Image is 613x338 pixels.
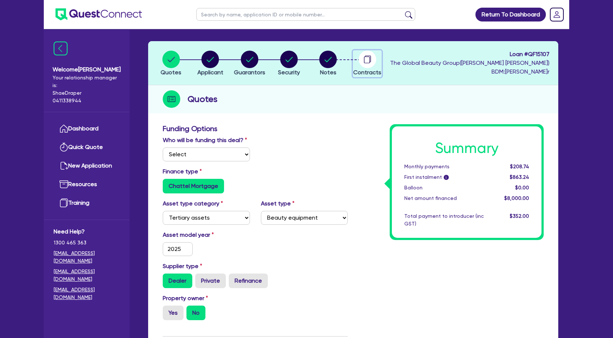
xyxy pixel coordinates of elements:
[157,231,255,239] label: Asset model year
[54,42,68,55] img: icon-menu-close
[444,175,449,180] span: i
[54,268,120,283] a: [EMAIL_ADDRESS][DOMAIN_NAME]
[160,50,182,77] button: Quotes
[510,174,529,180] span: $863.24
[197,50,224,77] button: Applicant
[55,8,142,20] img: quest-connect-logo-blue
[390,67,550,76] span: BDM: [PERSON_NAME]r
[163,306,184,320] label: Yes
[399,173,489,181] div: First instalment
[261,199,294,208] label: Asset type
[53,74,121,105] span: Your relationship manager is: Shae Draper 0411338944
[54,175,120,194] a: Resources
[390,59,550,66] span: The Global Beauty Group ( [PERSON_NAME] [PERSON_NAME] )
[163,294,208,303] label: Property owner
[59,161,68,170] img: new-application
[399,194,489,202] div: Net amount financed
[399,184,489,192] div: Balloon
[54,138,120,157] a: Quick Quote
[234,50,266,77] button: Guarantors
[515,185,529,190] span: $0.00
[186,306,205,320] label: No
[59,199,68,207] img: training
[54,119,120,138] a: Dashboard
[547,5,566,24] a: Dropdown toggle
[54,227,120,236] span: Need Help?
[510,213,529,219] span: $352.00
[399,212,489,228] div: Total payment to introducer (inc GST)
[353,50,382,77] button: Contracts
[278,69,300,76] span: Security
[188,93,217,106] h2: Quotes
[320,69,336,76] span: Notes
[163,179,224,193] label: Chattel Mortgage
[278,50,300,77] button: Security
[161,69,181,76] span: Quotes
[54,249,120,265] a: [EMAIL_ADDRESS][DOMAIN_NAME]
[163,274,192,288] label: Dealer
[404,139,529,157] h1: Summary
[399,163,489,170] div: Monthly payments
[59,143,68,152] img: quick-quote
[163,199,223,208] label: Asset type category
[59,180,68,189] img: resources
[475,8,546,21] a: Return To Dashboard
[196,8,415,21] input: Search by name, application ID or mobile number...
[504,195,529,201] span: $8,000.00
[195,274,226,288] label: Private
[163,124,348,133] h3: Funding Options
[163,136,247,145] label: Who will be funding this deal?
[319,50,337,77] button: Notes
[54,239,120,247] span: 1300 465 363
[54,157,120,175] a: New Application
[197,69,223,76] span: Applicant
[234,69,265,76] span: Guarantors
[229,274,268,288] label: Refinance
[163,167,202,176] label: Finance type
[163,262,202,271] label: Supplier type
[54,286,120,301] a: [EMAIL_ADDRESS][DOMAIN_NAME]
[353,69,381,76] span: Contracts
[53,65,121,74] span: Welcome [PERSON_NAME]
[54,194,120,212] a: Training
[510,164,529,169] span: $208.74
[390,50,550,59] span: Loan # QF15107
[163,90,180,108] img: step-icon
